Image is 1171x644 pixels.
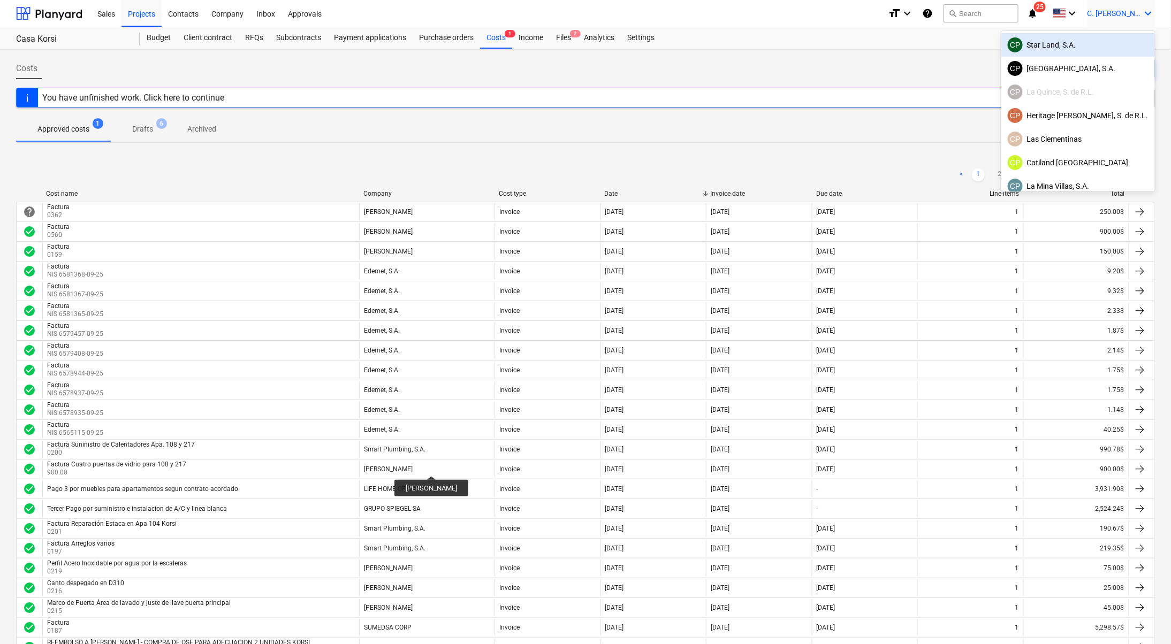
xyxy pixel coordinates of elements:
[1008,61,1149,76] div: [GEOGRAPHIC_DATA], S.A.
[1008,132,1149,147] div: Las Clementinas
[93,118,103,129] span: 1
[1010,135,1020,143] span: CP
[1008,108,1023,123] div: Claudia Perez
[1008,155,1023,170] div: Claudia Perez
[1008,132,1023,147] div: Claudia Perez
[1008,37,1023,52] div: Claudia Perez
[1008,179,1149,194] div: La Mina Villas, S.A.
[1010,111,1020,120] span: CP
[1008,61,1023,76] div: Claudia Perez
[1117,593,1171,644] div: Widget de chat
[1008,85,1149,99] div: La Quince, S. de R.L.
[1010,182,1020,190] span: CP
[1008,85,1023,99] div: Claudia Perez
[1010,88,1020,96] span: CP
[1010,41,1020,49] span: CP
[1117,593,1171,644] iframe: Chat Widget
[1010,64,1020,73] span: CP
[1008,179,1023,194] div: Claudia Perez
[1008,37,1149,52] div: Star Land, S.A.
[1008,108,1149,123] div: Heritage [PERSON_NAME], S. de R.L.
[1008,155,1149,170] div: Catiland [GEOGRAPHIC_DATA]
[1010,158,1020,167] span: CP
